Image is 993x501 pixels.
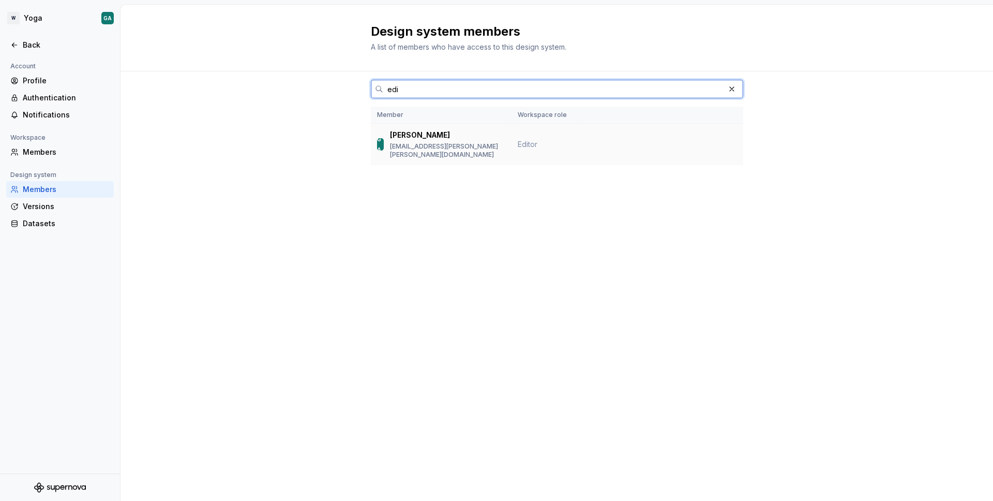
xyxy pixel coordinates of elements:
div: W [7,12,20,24]
button: WYogaGA [2,7,118,30]
a: Back [6,37,114,53]
div: Workspace [6,131,50,144]
a: Notifications [6,107,114,123]
a: Members [6,181,114,198]
div: Yoga [24,13,42,23]
div: Design system [6,169,61,181]
div: Back [23,40,110,50]
a: Authentication [6,90,114,106]
div: Members [23,147,110,157]
div: Versions [23,201,110,212]
div: Notifications [23,110,110,120]
p: [EMAIL_ADDRESS][PERSON_NAME][PERSON_NAME][DOMAIN_NAME] [390,142,505,159]
th: Member [371,107,511,124]
div: Profile [23,76,110,86]
div: Datasets [23,218,110,229]
a: Datasets [6,215,114,232]
h2: Design system members [371,23,731,40]
div: GA [103,14,112,22]
p: [PERSON_NAME] [390,130,450,140]
a: Members [6,144,114,160]
div: Account [6,60,40,72]
input: Search in workspace members... [383,80,725,98]
div: GA [377,134,384,155]
span: Editor [518,140,537,149]
svg: Supernova Logo [34,482,86,493]
a: Versions [6,198,114,215]
div: Authentication [23,93,110,103]
th: Workspace role [511,107,581,124]
a: Profile [6,72,114,89]
div: Members [23,184,110,195]
span: A list of members who have access to this design system. [371,42,566,51]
